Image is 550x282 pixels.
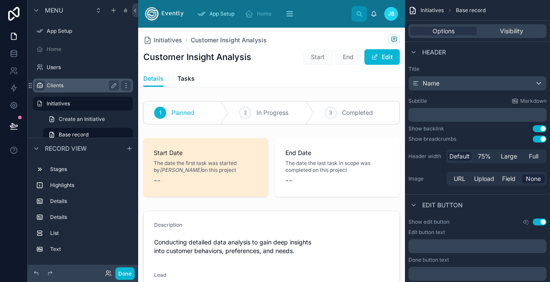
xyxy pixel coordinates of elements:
[154,36,182,44] span: Initiatives
[242,6,278,22] a: Home
[145,7,183,21] img: App logo
[45,144,87,153] span: Record view
[33,60,133,74] a: Users
[388,10,395,17] span: JB
[433,27,455,35] span: Options
[520,98,547,105] span: Markdown
[474,174,494,183] span: Upload
[33,97,133,111] a: Initiatives
[502,174,515,183] span: Field
[177,71,195,88] a: Tasks
[143,74,164,83] span: Details
[50,230,130,237] label: List
[408,153,443,160] label: Header width
[408,219,449,225] label: Show edit button
[59,116,105,123] span: Create an Initiative
[45,6,63,15] span: Menu
[43,112,133,126] a: Create an Initiative
[501,152,517,161] span: Large
[195,6,240,22] a: App Setup
[408,125,444,132] div: Show backlink
[408,229,445,236] label: Edit button text
[423,79,439,88] span: Name
[47,64,131,71] label: Users
[408,108,547,122] div: scrollable content
[50,246,130,253] label: Text
[115,267,135,280] button: Done
[50,198,130,205] label: Details
[47,82,116,89] label: Clients
[408,239,547,253] div: scrollable content
[209,10,234,17] span: App Setup
[59,131,89,138] span: Base record
[47,46,131,53] label: Home
[408,267,547,281] div: scrollable content
[408,66,547,73] label: Title
[28,158,138,265] div: scrollable content
[50,166,130,173] label: Stages
[408,136,456,143] div: Show breadcrumbs
[422,48,446,57] span: Header
[408,175,443,182] label: Image
[408,98,427,105] label: Subtitle
[190,4,351,23] div: scrollable content
[33,24,133,38] a: App Setup
[143,36,182,44] a: Initiatives
[478,152,491,161] span: 75%
[420,7,444,14] span: Initiatives
[177,74,195,83] span: Tasks
[143,51,251,63] h1: Customer Insight Analysis
[512,98,547,105] a: Markdown
[47,28,131,35] label: App Setup
[364,49,400,65] button: Edit
[500,27,523,35] span: Visibility
[449,152,470,161] span: Default
[454,174,465,183] span: URL
[456,7,486,14] span: Base record
[408,257,449,263] label: Done button text
[191,36,267,44] a: Customer Insight Analysis
[143,71,164,87] a: Details
[408,76,547,91] button: Name
[526,174,541,183] span: None
[33,79,133,92] a: Clients
[33,42,133,56] a: Home
[257,10,272,17] span: Home
[422,201,463,209] span: Edit button
[47,100,128,107] label: Initiatives
[50,214,130,221] label: Details
[50,182,130,189] label: Highlights
[43,128,133,142] a: Base record
[529,152,538,161] span: Full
